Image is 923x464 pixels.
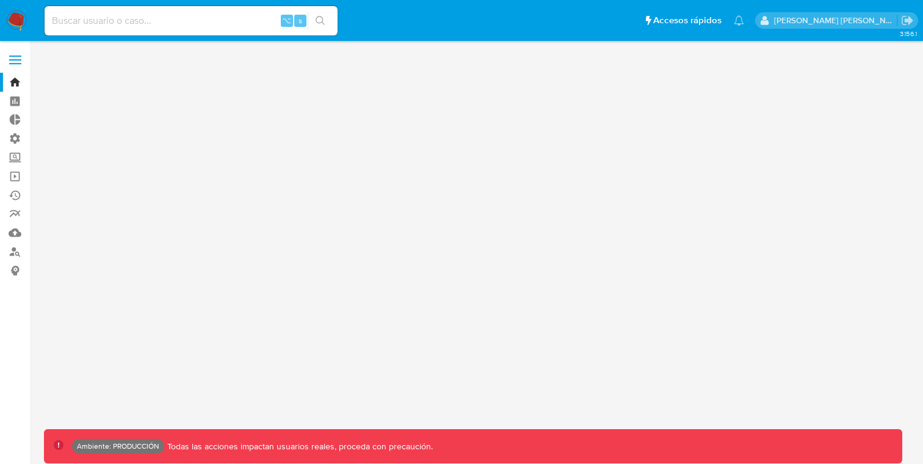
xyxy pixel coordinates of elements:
input: Buscar usuario o caso... [45,13,338,29]
button: search-icon [308,12,333,29]
a: Notificaciones [734,15,744,26]
p: Todas las acciones impactan usuarios reales, proceda con precaución. [164,441,433,452]
span: s [299,15,302,26]
p: miguel.rodriguez@mercadolibre.com.co [774,15,897,26]
p: Ambiente: PRODUCCIÓN [77,444,159,449]
span: Accesos rápidos [653,14,722,27]
span: ⌥ [282,15,291,26]
a: Salir [901,14,914,27]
